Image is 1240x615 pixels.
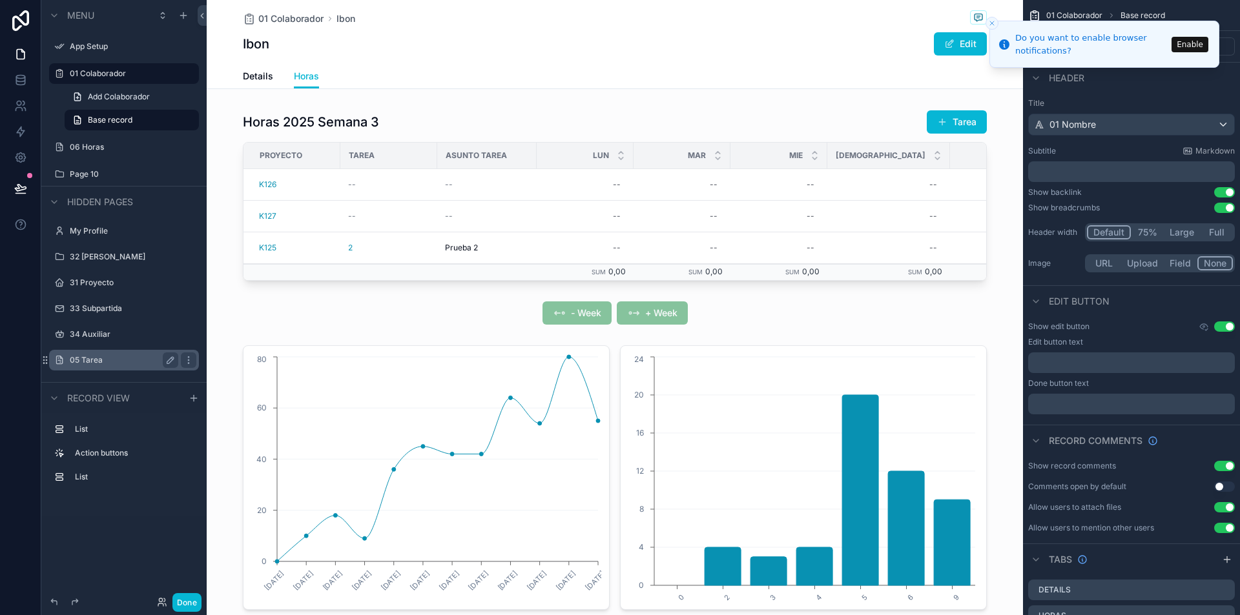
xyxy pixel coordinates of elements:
span: Asunto tarea [446,150,507,161]
small: Sum [908,268,922,276]
label: Done button text [1028,378,1089,388]
label: Edit button text [1028,337,1083,347]
span: 0,00 [925,267,942,276]
button: Default [1087,225,1131,239]
span: Lun [593,150,609,161]
span: 01 Colaborador [258,12,324,25]
button: Close toast [986,17,998,30]
button: Upload [1121,256,1164,270]
label: Action buttons [75,448,194,458]
div: scrollable content [1028,161,1235,182]
button: Edit [934,32,987,55]
span: Mar [688,150,706,161]
button: None [1197,256,1233,270]
label: List [75,424,194,434]
span: Add Colaborador [88,92,150,102]
span: Tabs [1049,553,1072,566]
button: URL [1087,256,1121,270]
label: 05 Tarea [70,355,173,365]
a: Ibon [336,12,355,25]
a: Markdown [1183,146,1235,156]
label: Title [1028,98,1235,108]
label: Details [1038,585,1071,595]
label: App Setup [70,41,196,52]
button: Large [1164,225,1200,239]
label: 34 Auxiliar [70,329,196,339]
div: Do you want to enable browser notifications? [1015,32,1168,57]
span: Base record [88,115,132,125]
span: Edit button [1049,295,1110,308]
div: Allow users to mention other users [1028,523,1154,533]
div: scrollable content [1028,394,1235,414]
span: 0,00 [608,267,626,276]
label: List [75,472,194,482]
div: Show record comments [1028,461,1116,471]
div: Show breadcrumbs [1028,203,1100,213]
a: Add Colaborador [65,86,199,107]
label: Subtitle [1028,146,1056,156]
span: Record comments [1049,434,1142,447]
span: Header [1049,72,1084,85]
small: Sum [688,268,703,276]
span: 0,00 [705,267,723,276]
label: My Profile [70,226,196,236]
button: 75% [1131,225,1164,239]
div: scrollable content [41,413,207,500]
small: Sum [592,268,606,276]
span: Details [243,70,273,83]
label: 33 Subpartida [70,303,196,314]
label: Show edit button [1028,321,1090,332]
label: 32 [PERSON_NAME] [70,252,196,262]
a: Horas [294,65,319,89]
span: Markdown [1195,146,1235,156]
span: 01 Nombre [1049,118,1096,131]
label: 01 Colaborador [70,68,191,79]
button: Done [172,593,201,612]
a: 01 Colaborador [243,12,324,25]
div: Comments open by default [1028,481,1126,492]
div: Allow users to attach files [1028,502,1121,512]
span: Menu [67,9,94,22]
span: Base record [1121,10,1165,21]
span: Horas [294,70,319,83]
span: Record view [67,392,130,405]
span: Mie [789,150,803,161]
label: Page 10 [70,169,196,179]
h1: Ibon [243,35,269,53]
span: Tarea [349,150,375,161]
div: Show backlink [1028,187,1082,197]
span: Proyecto [260,150,302,161]
div: scrollable content [1028,352,1235,373]
span: 0,00 [802,267,820,276]
label: 31 Proyecto [70,277,196,288]
button: Full [1200,225,1233,239]
span: [DEMOGRAPHIC_DATA] [836,150,925,161]
a: Base record [65,110,199,130]
button: Enable [1172,37,1208,52]
a: Details [243,65,273,90]
label: Header width [1028,227,1080,237]
small: Sum [785,268,800,276]
span: Hidden pages [67,196,133,208]
button: 01 Nombre [1028,114,1235,136]
label: Image [1028,258,1080,268]
span: 01 Colaborador [1046,10,1102,21]
button: Field [1164,256,1198,270]
label: 06 Horas [70,142,196,152]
